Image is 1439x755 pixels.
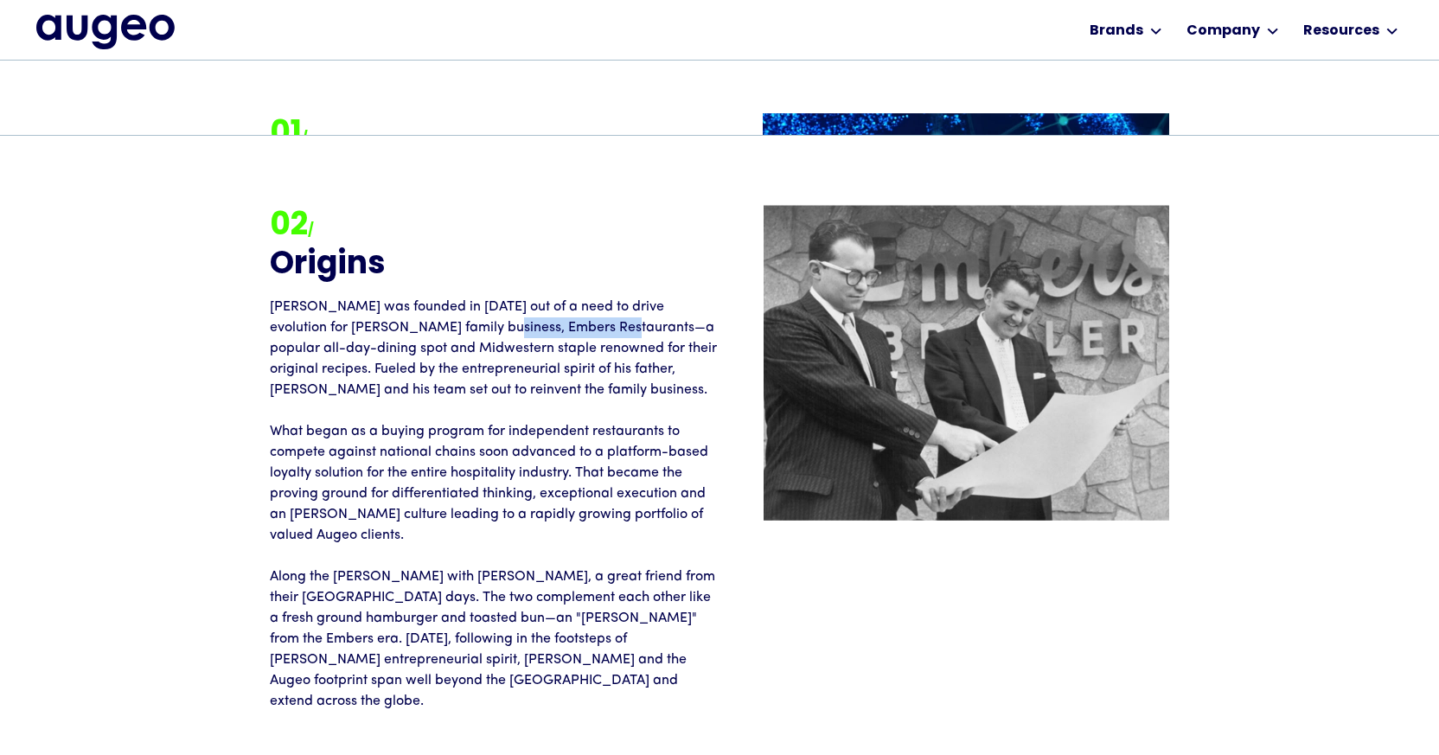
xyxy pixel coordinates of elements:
div: Brands [1090,21,1143,42]
strong: / [308,225,314,238]
div: Resources [1303,21,1379,42]
strong: 02 [270,211,308,242]
p: [PERSON_NAME] was founded in [DATE] out of a need to drive evolution for [PERSON_NAME] family bus... [270,297,719,712]
strong: 01 [270,119,302,150]
img: Augeo's full logo in midnight blue. [36,15,175,49]
strong: / [302,133,308,146]
div: Company [1186,21,1260,42]
a: home [36,15,175,49]
h2: Origins [270,249,719,284]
